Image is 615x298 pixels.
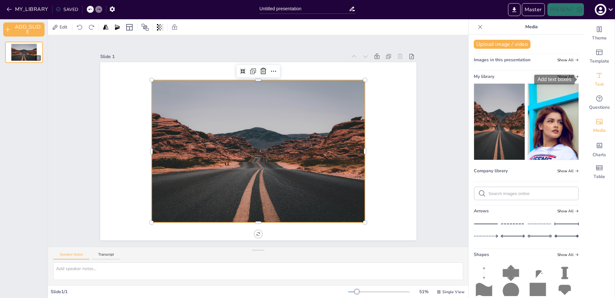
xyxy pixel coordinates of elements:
span: My library [474,73,494,80]
span: Arrows [474,208,489,214]
div: Slide 1 [100,54,347,60]
div: 51 % [416,289,431,295]
div: Layout [124,22,135,32]
span: Show all [557,58,579,62]
span: Table [594,174,605,180]
span: Single View [442,289,464,294]
span: Shapes [474,251,489,258]
div: Add a table [584,160,615,183]
span: Edit [58,24,69,30]
div: Change the overall theme [584,22,615,45]
div: SAVED [56,6,78,13]
span: Position [141,23,149,31]
img: photo-1500530855697-b586d89ba3ee [474,84,525,160]
div: Add text boxes [584,68,615,91]
input: Search images online [488,191,574,196]
div: Get real-time input from your audience [584,91,615,114]
input: INSERT_TITLE [259,4,349,13]
div: Add charts and graphs [584,137,615,160]
button: MY_LIBRARY [5,4,51,14]
span: Company library [474,168,508,174]
div: Add ready made slides [584,45,615,68]
div: 1 [5,42,43,63]
div: 1 [35,55,41,61]
button: Enter Master Mode [522,3,545,16]
span: Template [590,58,609,64]
span: Charts [593,152,606,158]
button: EXPORT_TO_POWERPOINT [508,3,521,16]
button: Transcript [92,252,120,260]
button: Speaker Notes [53,252,89,260]
button: PRESENT [547,3,584,16]
button: Upload image / video [474,40,530,49]
span: Questions [589,104,610,111]
div: Add images, graphics, shapes or video [584,114,615,137]
div: Add text boxes [534,75,575,84]
p: Media [485,19,578,35]
span: Text [595,81,604,88]
button: ADD_SLIDE [3,22,45,37]
img: photo-1529626455594-4ff0802cfb7e [528,84,578,160]
span: Theme [592,35,607,41]
span: Show all [557,169,579,173]
span: Media [593,127,606,134]
span: Show all [557,252,579,257]
div: Slide 1 / 1 [51,289,348,295]
span: Show all [557,209,579,213]
span: Images in this presentation [474,57,530,63]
